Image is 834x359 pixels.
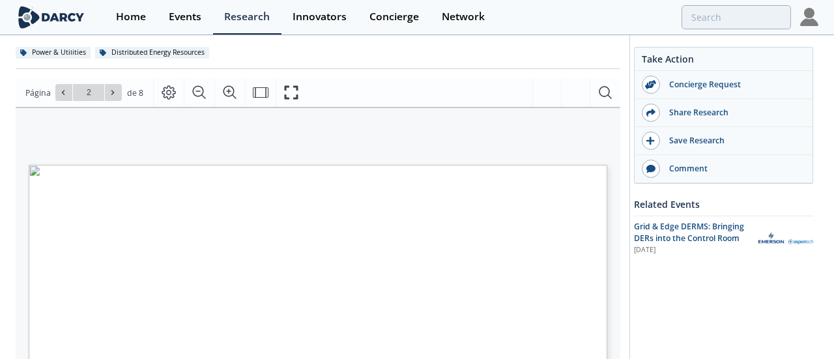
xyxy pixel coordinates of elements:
span: Grid & Edge DERMS: Bringing DERs into the Control Room [634,221,744,244]
img: Aspen Technology [758,232,813,244]
div: Save Research [660,135,806,147]
div: Take Action [635,52,812,71]
a: Grid & Edge DERMS: Bringing DERs into the Control Room [DATE] Aspen Technology [634,221,813,255]
div: Research [224,12,270,22]
div: Events [169,12,201,22]
div: Home [116,12,146,22]
div: Share Research [660,107,806,119]
div: [DATE] [634,245,749,255]
div: Distributed Energy Resources [95,47,209,59]
img: Profile [800,8,818,26]
div: Concierge Request [660,79,806,91]
div: Innovators [293,12,347,22]
div: Concierge [369,12,419,22]
div: Related Events [634,193,813,216]
div: Comment [660,163,806,175]
div: Power & Utilities [16,47,91,59]
input: Advanced Search [682,5,791,29]
img: logo-wide.svg [16,6,87,29]
div: Network [442,12,485,22]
